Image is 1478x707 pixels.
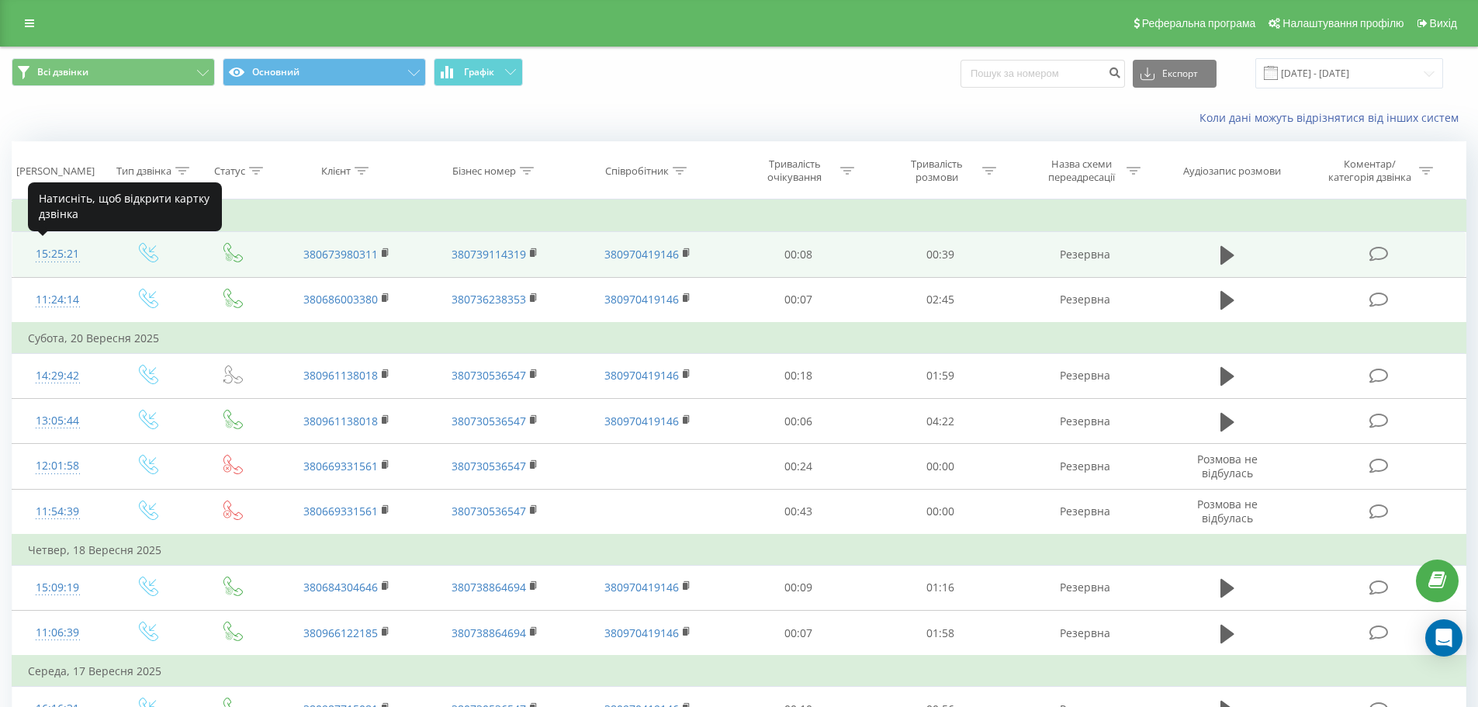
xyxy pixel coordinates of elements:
[1282,17,1404,29] span: Налаштування профілю
[1324,158,1415,184] div: Коментар/категорія дзвінка
[452,414,526,428] a: 380730536547
[1011,232,1158,277] td: Резервна
[12,656,1466,687] td: Середа, 17 Вересня 2025
[870,277,1012,323] td: 02:45
[12,535,1466,566] td: Четвер, 18 Вересня 2025
[870,489,1012,535] td: 00:00
[464,67,494,78] span: Графік
[1011,353,1158,398] td: Резервна
[452,247,526,262] a: 380739114319
[28,239,88,269] div: 15:25:21
[728,353,870,398] td: 00:18
[303,626,378,640] a: 380966122185
[728,565,870,610] td: 00:09
[728,444,870,489] td: 00:24
[28,361,88,391] div: 14:29:42
[1430,17,1457,29] span: Вихід
[303,368,378,383] a: 380961138018
[870,444,1012,489] td: 00:00
[604,626,679,640] a: 380970419146
[1183,165,1281,178] div: Аудіозапис розмови
[321,165,351,178] div: Клієнт
[28,451,88,481] div: 12:01:58
[12,323,1466,354] td: Субота, 20 Вересня 2025
[870,353,1012,398] td: 01:59
[303,459,378,473] a: 380669331561
[1142,17,1256,29] span: Реферальна програма
[452,459,526,473] a: 380730536547
[28,573,88,603] div: 15:09:19
[728,232,870,277] td: 00:08
[604,247,679,262] a: 380970419146
[870,399,1012,444] td: 04:22
[28,497,88,527] div: 11:54:39
[214,165,245,178] div: Статус
[728,277,870,323] td: 00:07
[1011,444,1158,489] td: Резервна
[1040,158,1123,184] div: Назва схеми переадресації
[1425,619,1462,657] div: Open Intercom Messenger
[1197,497,1258,525] span: Розмова не відбулась
[604,368,679,383] a: 380970419146
[452,165,516,178] div: Бізнес номер
[1011,611,1158,657] td: Резервна
[728,611,870,657] td: 00:07
[1199,110,1466,125] a: Коли дані можуть відрізнятися вiд інших систем
[728,399,870,444] td: 00:06
[303,414,378,428] a: 380961138018
[1011,399,1158,444] td: Резервна
[605,165,669,178] div: Співробітник
[223,58,426,86] button: Основний
[1197,452,1258,480] span: Розмова не відбулась
[604,292,679,307] a: 380970419146
[28,406,88,436] div: 13:05:44
[303,580,378,594] a: 380684304646
[452,504,526,518] a: 380730536547
[1133,60,1217,88] button: Експорт
[28,182,222,231] div: Натисніть, щоб відкрити картку дзвінка
[116,165,171,178] div: Тип дзвінка
[870,565,1012,610] td: 01:16
[452,626,526,640] a: 380738864694
[28,285,88,315] div: 11:24:14
[452,292,526,307] a: 380736238353
[604,414,679,428] a: 380970419146
[37,66,88,78] span: Всі дзвінки
[452,368,526,383] a: 380730536547
[604,580,679,594] a: 380970419146
[1011,489,1158,535] td: Резервна
[303,247,378,262] a: 380673980311
[12,201,1466,232] td: Сьогодні
[303,504,378,518] a: 380669331561
[870,232,1012,277] td: 00:39
[12,58,215,86] button: Всі дзвінки
[895,158,978,184] div: Тривалість розмови
[1011,565,1158,610] td: Резервна
[753,158,836,184] div: Тривалість очікування
[434,58,523,86] button: Графік
[303,292,378,307] a: 380686003380
[28,618,88,648] div: 11:06:39
[16,165,95,178] div: [PERSON_NAME]
[728,489,870,535] td: 00:43
[1011,277,1158,323] td: Резервна
[452,580,526,594] a: 380738864694
[961,60,1125,88] input: Пошук за номером
[870,611,1012,657] td: 01:58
